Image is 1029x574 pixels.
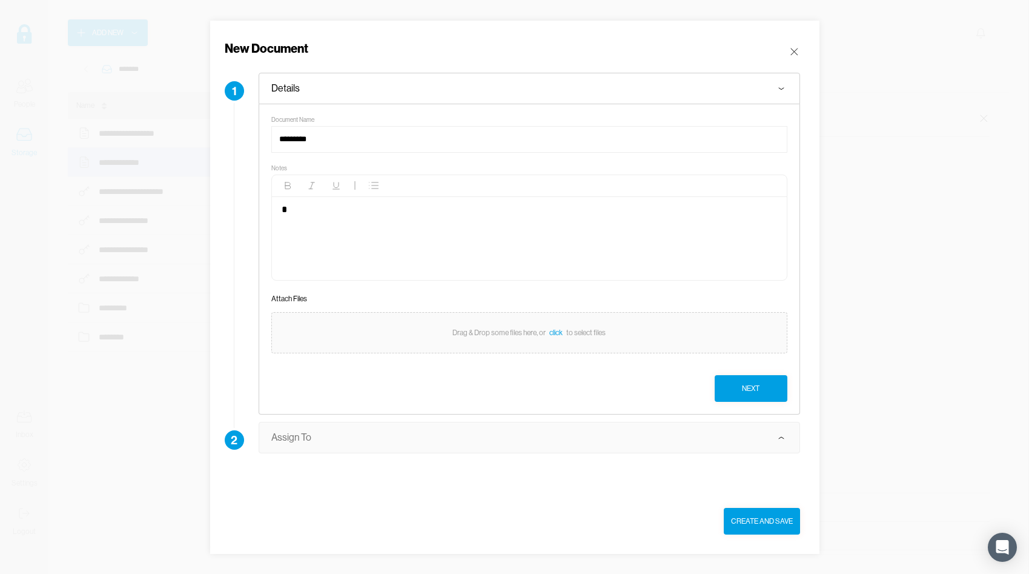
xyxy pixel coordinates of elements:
[271,116,314,124] div: Document Name
[715,375,787,402] button: Next
[731,515,793,527] div: Create and Save
[225,430,244,450] div: 2
[452,327,606,339] div: Drag & Drop some files here, or to select files
[724,508,800,535] button: Create and Save
[271,432,311,444] div: Assign To
[271,82,300,95] div: Details
[742,382,759,395] div: Next
[271,312,787,353] div: Drag & Drop some files here, orclickto select files
[225,40,308,57] div: New Document
[225,81,244,101] div: 1
[988,533,1017,562] div: Open Intercom Messenger
[546,327,566,339] div: click
[271,165,787,172] div: Notes
[271,293,307,305] div: Attach Files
